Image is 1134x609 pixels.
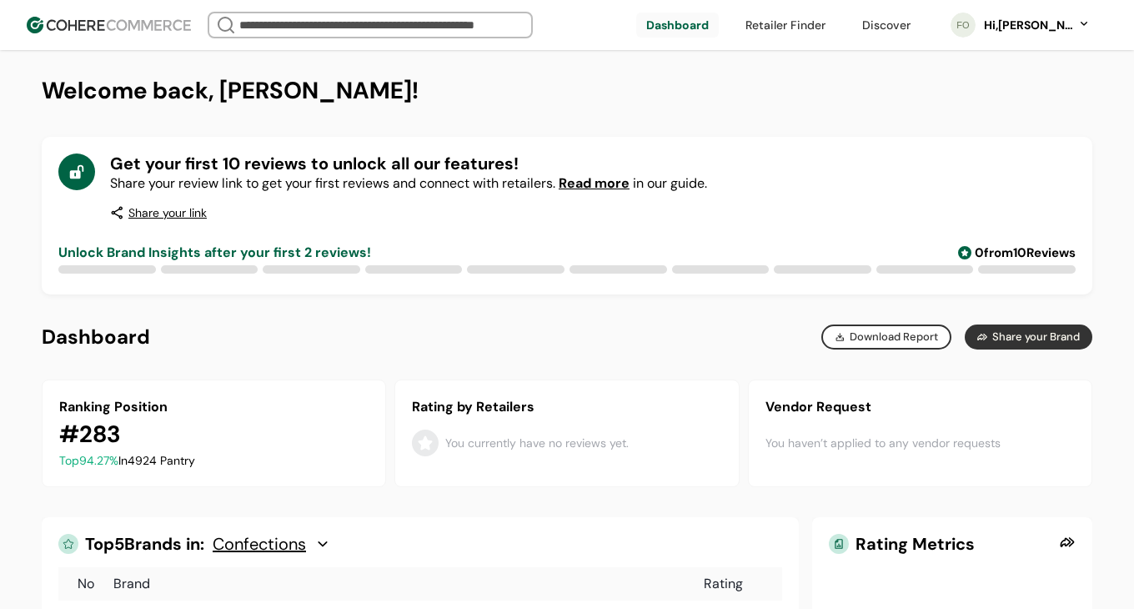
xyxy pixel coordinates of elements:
button: Hi,[PERSON_NAME] [982,17,1091,34]
span: Top 94.27 % [59,453,118,468]
div: Brand [113,574,700,594]
p: Unlock Brand Insights after your first 2 reviews! [58,245,946,260]
div: Share your review link to get your first reviews and connect with retailers. in our guide. [110,174,707,194]
div: Rating by Retailers [412,397,721,417]
div: Vendor Request [765,397,1075,417]
div: No [62,574,110,594]
div: Hi, [PERSON_NAME] [982,17,1074,34]
div: 0 from 10 Reviews [958,245,1076,260]
div: You haven’t applied to any vendor requests [765,417,1075,469]
span: In 4924 Pantry [118,453,195,468]
button: Share your Brand [965,325,1092,350]
span: Confections [213,534,306,554]
p: Get your first 10 reviews to unlock all our features! [110,154,707,174]
div: # 283 [59,417,121,452]
h2: Dashboard [42,325,150,350]
div: Ranking Position [59,397,369,417]
h1: Welcome back, [PERSON_NAME]! [42,75,1092,107]
img: Cohere Logo [27,17,191,33]
span: Read more [559,174,630,192]
div: Rating [704,574,779,594]
button: Share your link [110,197,207,229]
button: Download Report [821,325,951,350]
div: You currently have no reviews yet. [445,435,629,452]
span: Top 5 Brands in: [85,534,204,554]
div: Rating Metrics [829,534,1052,554]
